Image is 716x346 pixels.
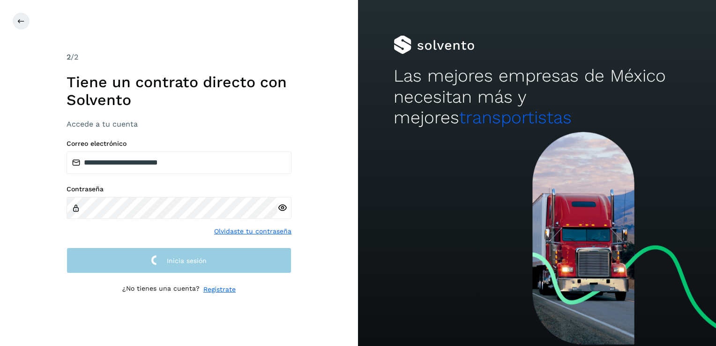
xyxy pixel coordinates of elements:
a: Olvidaste tu contraseña [214,226,291,236]
span: 2 [67,53,71,61]
label: Contraseña [67,185,291,193]
label: Correo electrónico [67,140,291,148]
h3: Accede a tu cuenta [67,120,291,128]
h1: Tiene un contrato directo con Solvento [67,73,291,109]
h2: Las mejores empresas de México necesitan más y mejores [394,66,680,128]
button: Inicia sesión [67,248,291,273]
a: Regístrate [203,285,236,294]
span: transportistas [459,107,572,128]
div: /2 [67,52,291,63]
p: ¿No tienes una cuenta? [122,285,200,294]
span: Inicia sesión [167,257,207,264]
